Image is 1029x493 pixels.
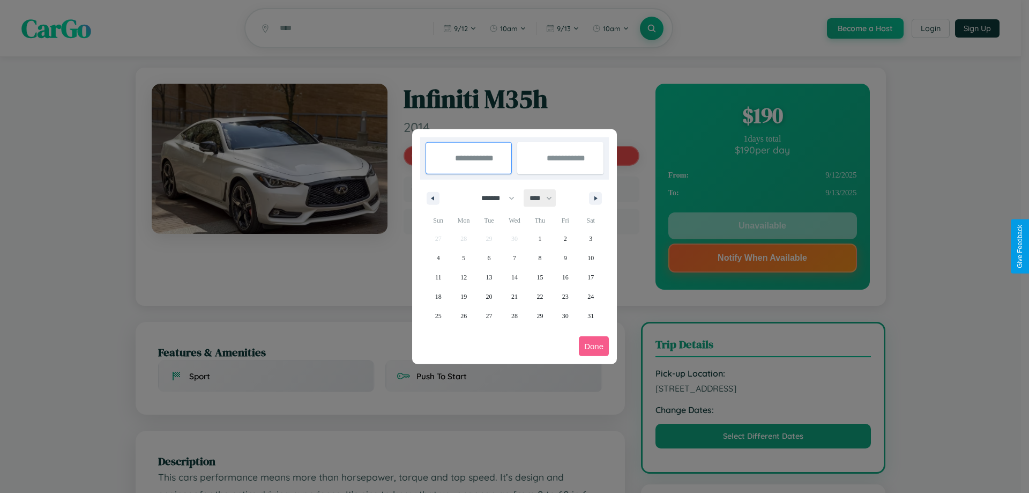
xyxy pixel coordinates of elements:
span: Sat [578,212,603,229]
button: 5 [451,248,476,268]
button: 6 [476,248,502,268]
span: 28 [511,306,518,326]
button: 7 [502,248,527,268]
span: 16 [562,268,569,287]
button: 11 [426,268,451,287]
span: Mon [451,212,476,229]
span: 17 [587,268,594,287]
span: 18 [435,287,442,306]
button: 2 [553,229,578,248]
span: 19 [460,287,467,306]
span: 24 [587,287,594,306]
button: 16 [553,268,578,287]
span: 29 [536,306,543,326]
span: 7 [513,248,516,268]
span: 23 [562,287,569,306]
button: 31 [578,306,603,326]
button: 14 [502,268,527,287]
span: 22 [536,287,543,306]
button: 10 [578,248,603,268]
button: 25 [426,306,451,326]
button: 4 [426,248,451,268]
span: 27 [486,306,493,326]
button: 13 [476,268,502,287]
span: 11 [435,268,442,287]
button: 18 [426,287,451,306]
span: 15 [536,268,543,287]
button: 3 [578,229,603,248]
button: 26 [451,306,476,326]
button: 24 [578,287,603,306]
span: 9 [564,248,567,268]
span: Tue [476,212,502,229]
button: 20 [476,287,502,306]
span: 21 [511,287,518,306]
span: 3 [589,229,592,248]
button: 9 [553,248,578,268]
button: 27 [476,306,502,326]
div: Give Feedback [1016,225,1024,268]
span: 8 [538,248,541,268]
button: 1 [527,229,553,248]
span: 5 [462,248,465,268]
button: 15 [527,268,553,287]
span: Thu [527,212,553,229]
span: 4 [437,248,440,268]
button: 23 [553,287,578,306]
span: 1 [538,229,541,248]
button: 22 [527,287,553,306]
button: 21 [502,287,527,306]
button: 30 [553,306,578,326]
span: 30 [562,306,569,326]
span: Sun [426,212,451,229]
span: Fri [553,212,578,229]
button: 17 [578,268,603,287]
button: 19 [451,287,476,306]
span: 2 [564,229,567,248]
span: 20 [486,287,493,306]
button: 8 [527,248,553,268]
button: 29 [527,306,553,326]
button: Done [579,336,609,356]
span: 6 [488,248,491,268]
span: 10 [587,248,594,268]
span: 31 [587,306,594,326]
span: 12 [460,268,467,287]
span: 13 [486,268,493,287]
span: Wed [502,212,527,229]
button: 12 [451,268,476,287]
button: 28 [502,306,527,326]
span: 25 [435,306,442,326]
span: 26 [460,306,467,326]
span: 14 [511,268,518,287]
